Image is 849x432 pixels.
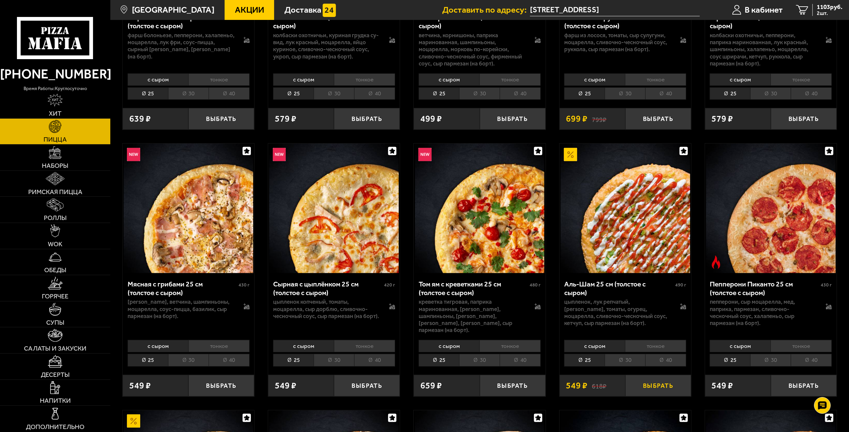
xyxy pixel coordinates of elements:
[209,354,250,366] li: 40
[564,340,625,352] li: с сыром
[625,340,686,352] li: тонкое
[771,375,837,396] button: Выбрать
[419,280,528,297] div: Том ям с креветками 25 см (толстое с сыром)
[645,354,686,366] li: 40
[128,73,188,86] li: с сыром
[564,354,605,366] li: 25
[605,87,645,100] li: 30
[239,282,250,288] span: 430 г
[273,340,334,352] li: с сыром
[127,414,140,428] img: Акционный
[273,32,380,60] p: колбаски охотничьи, куриная грудка су-вид, лук красный, моцарелла, яйцо куриное, сливочно-чесночн...
[675,282,686,288] span: 490 г
[129,381,151,390] span: 549 ₽
[771,340,832,352] li: тонкое
[128,280,237,297] div: Мясная с грибами 25 см (толстое с сыром)
[414,144,545,273] a: НовинкаТом ям с креветками 25 см (толстое с сыром)
[817,11,842,16] span: 2 шт.
[42,293,68,300] span: Горячее
[188,375,254,396] button: Выбрать
[442,6,530,14] span: Доставить по адресу:
[420,114,442,123] span: 499 ₽
[711,381,733,390] span: 549 ₽
[46,319,64,326] span: Супы
[188,340,250,352] li: тонкое
[132,6,214,14] span: [GEOGRAPHIC_DATA]
[625,73,686,86] li: тонкое
[564,13,674,30] div: С лососем и рукколой 25 см (толстое с сыром)
[273,73,334,86] li: с сыром
[479,73,541,86] li: тонкое
[44,136,67,143] span: Пицца
[168,87,209,100] li: 30
[44,215,67,221] span: Роллы
[710,73,771,86] li: с сыром
[323,4,336,17] img: 15daf4d41897b9f0e9f617042186c801.svg
[711,114,733,123] span: 579 ₽
[564,73,625,86] li: с сыром
[209,87,250,100] li: 40
[710,298,817,327] p: пепперони, сыр Моцарелла, мед, паприка, пармезан, сливочно-чесночный соус, халапеньо, сыр пармеза...
[750,87,791,100] li: 30
[710,87,750,100] li: 25
[334,108,400,130] button: Выбрать
[566,114,587,123] span: 699 ₽
[24,345,86,352] span: Салаты и закуски
[128,340,188,352] li: с сыром
[334,73,395,86] li: тонкое
[124,144,253,273] img: Мясная с грибами 25 см (толстое с сыром)
[26,424,84,430] span: Дополнительно
[710,354,750,366] li: 25
[273,354,314,366] li: 25
[710,280,819,297] div: Пепперони Пиканто 25 см (толстое с сыром)
[564,298,671,327] p: цыпленок, лук репчатый, [PERSON_NAME], томаты, огурец, моцарелла, сливочно-чесночный соус, кетчуп...
[750,354,791,366] li: 30
[564,280,674,297] div: Аль-Шам 25 см (толстое с сыром)
[275,381,296,390] span: 549 ₽
[706,144,836,273] img: Пепперони Пиканто 25 см (толстое с сыром)
[354,354,395,366] li: 40
[273,280,382,297] div: Сырная с цыплёнком 25 см (толстое с сыром)
[500,87,541,100] li: 40
[592,114,606,123] s: 799 ₽
[314,87,354,100] li: 30
[745,6,783,14] span: В кабинет
[791,354,832,366] li: 40
[128,32,235,60] p: фарш болоньезе, пепперони, халапеньо, моцарелла, лук фри, соус-пицца, сырный [PERSON_NAME], [PERS...
[459,87,500,100] li: 30
[415,144,545,273] img: Том ям с креветками 25 см (толстое с сыром)
[418,148,432,161] img: Новинка
[419,87,459,100] li: 25
[480,375,546,396] button: Выбрать
[268,144,400,273] a: НовинкаСырная с цыплёнком 25 см (толстое с сыром)
[625,108,691,130] button: Выбрать
[284,6,321,14] span: Доставка
[273,87,314,100] li: 25
[500,354,541,366] li: 40
[314,354,354,366] li: 30
[564,32,671,53] p: фарш из лосося, томаты, сыр сулугуни, моцарелла, сливочно-чесночный соус, руккола, сыр пармезан (...
[42,162,68,169] span: Наборы
[625,375,691,396] button: Выбрать
[564,148,577,161] img: Акционный
[334,375,400,396] button: Выбрать
[419,32,526,67] p: ветчина, корнишоны, паприка маринованная, шампиньоны, моцарелла, морковь по-корейски, сливочно-че...
[123,144,254,273] a: НовинкаМясная с грибами 25 см (толстое с сыром)
[771,108,837,130] button: Выбрать
[168,354,209,366] li: 30
[28,189,82,195] span: Римская пицца
[188,73,250,86] li: тонкое
[791,87,832,100] li: 40
[269,144,399,273] img: Сырная с цыплёнком 25 см (толстое с сыром)
[592,381,606,390] s: 618 ₽
[273,298,380,320] p: цыпленок копченый, томаты, моцарелла, сыр дорблю, сливочно-чесночный соус, сыр пармезан (на борт).
[710,340,771,352] li: с сыром
[480,108,546,130] button: Выбрать
[419,13,528,30] div: По-корейски 25 см (толстое с сыром)
[710,13,819,30] div: Горыныч 25 см (толстое с сыром)
[710,32,817,67] p: колбаски Охотничьи, пепперони, паприка маринованная, лук красный, шампиньоны, халапеньо, моцарелл...
[459,354,500,366] li: 30
[128,87,168,100] li: 25
[49,110,61,117] span: Хит
[419,298,526,334] p: креветка тигровая, паприка маринованная, [PERSON_NAME], шампиньоны, [PERSON_NAME], [PERSON_NAME],...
